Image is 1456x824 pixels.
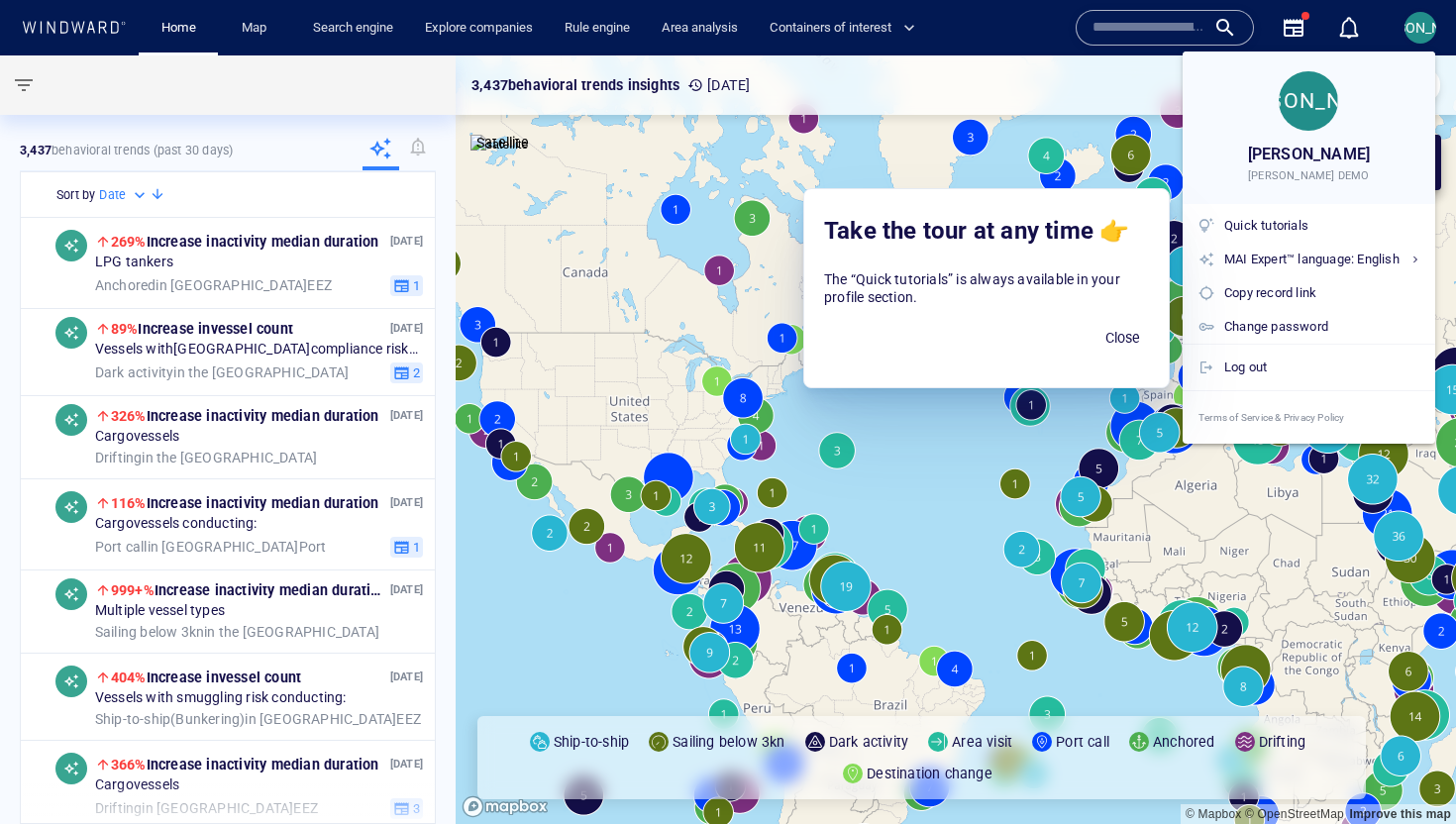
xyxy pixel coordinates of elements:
[1224,282,1419,304] div: Copy record link
[1091,320,1154,357] button: Close
[824,271,1149,306] h6: The “Quick tutorials” is always available in your profile section.
[1224,316,1419,338] div: Change password
[1098,326,1146,351] span: Close
[1248,168,1370,184] span: [PERSON_NAME] DEMO
[824,216,1129,246] span: Take the tour at any time 👉
[1224,215,1419,237] div: Quick tutorials
[1248,141,1371,168] span: [PERSON_NAME]
[1372,735,1441,809] iframe: Chat
[1220,88,1398,113] span: [PERSON_NAME]
[1224,249,1419,270] div: MAI Expert™ language: English
[1183,391,1435,444] a: Terms of Service & Privacy Policy
[1224,357,1419,378] div: Log out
